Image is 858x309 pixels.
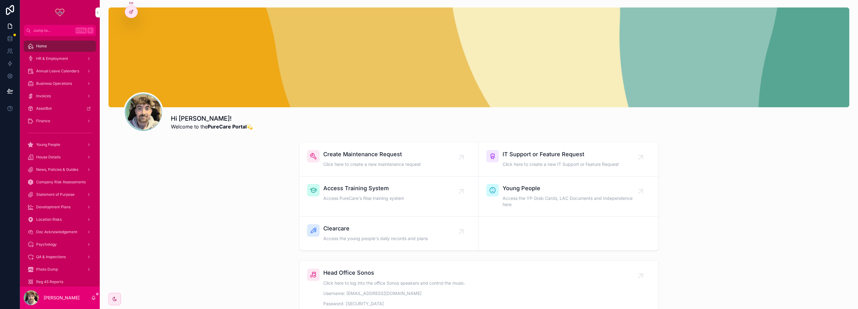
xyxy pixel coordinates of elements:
h1: Hi [PERSON_NAME]! [171,114,253,123]
span: Access the YP Grab Cards, LAC Documents and Independence here [503,195,641,208]
span: Photo Dump [36,267,58,272]
a: Young PeopleAccess the YP Grab Cards, LAC Documents and Independence here [479,176,658,217]
a: AssetBot [24,103,96,114]
span: Reg 45 Reports [36,279,63,284]
a: Reg 45 Reports [24,276,96,287]
span: Welcome to the 💫 [171,123,253,130]
span: Psychology [36,242,57,247]
a: House Details [24,152,96,163]
span: Access the young people's daily records and plans [323,235,428,242]
div: scrollable content [20,36,100,287]
span: Jump to... [33,28,73,33]
span: AssetBot [36,106,52,111]
span: Access PureCare's Rise training system [323,195,404,201]
span: Development Plans [36,205,70,210]
a: Create Maintenance RequestClick here to create a new maintenance request [300,142,479,176]
span: Company Risk Assessments [36,180,86,185]
span: Invoices [36,94,51,99]
span: Access Training System [323,184,404,193]
a: IT Support or Feature RequestClick here to create a new IT Support or Feature Request [479,142,658,176]
button: Jump to...CtrlK [24,25,96,36]
span: Business Operations [36,81,72,86]
span: Young People [503,184,641,193]
a: Annual Leave Calendars [24,65,96,77]
span: Create Maintenance Request [323,150,421,159]
p: Password: [SECURITY_DATA] [323,300,465,307]
a: Doc Acknowledgement [24,226,96,238]
a: Photo Dump [24,264,96,275]
span: Ctrl [75,27,87,34]
a: ClearcareAccess the young people's daily records and plans [300,217,479,250]
span: Annual Leave Calendars [36,69,79,74]
strong: PureCare Portal [208,123,247,130]
span: QA & Inspections [36,254,66,259]
p: Username: [EMAIL_ADDRESS][DOMAIN_NAME] [323,290,465,297]
span: Statement of Purpose [36,192,75,197]
span: Head Office Sonos [323,268,465,277]
span: Young People [36,142,60,147]
a: Invoices [24,90,96,102]
span: Clearcare [323,224,428,233]
span: HR & Employment [36,56,68,61]
span: Click here to create a new maintenance request [323,161,421,167]
a: Young People [24,139,96,150]
span: Finance [36,118,50,123]
span: House Details [36,155,60,160]
a: Company Risk Assessments [24,176,96,188]
img: App logo [55,7,65,17]
a: QA & Inspections [24,251,96,263]
a: Finance [24,115,96,127]
a: Statement of Purpose [24,189,96,200]
a: Home [24,41,96,52]
span: Click here to create a new IT Support or Feature Request [503,161,619,167]
a: HR & Employment [24,53,96,64]
span: K [88,28,93,33]
span: Home [36,44,47,49]
span: IT Support or Feature Request [503,150,619,159]
a: News, Policies & Guides [24,164,96,175]
span: Doc Acknowledgement [36,229,77,234]
a: Psychology [24,239,96,250]
a: Development Plans [24,201,96,213]
p: [PERSON_NAME] [44,295,80,301]
a: Access Training SystemAccess PureCare's Rise training system [300,176,479,217]
a: Business Operations [24,78,96,89]
span: Location Risks [36,217,62,222]
span: News, Policies & Guides [36,167,78,172]
p: Click here to log into the office Sonos speakers and control the music. [323,280,465,286]
a: Location Risks [24,214,96,225]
